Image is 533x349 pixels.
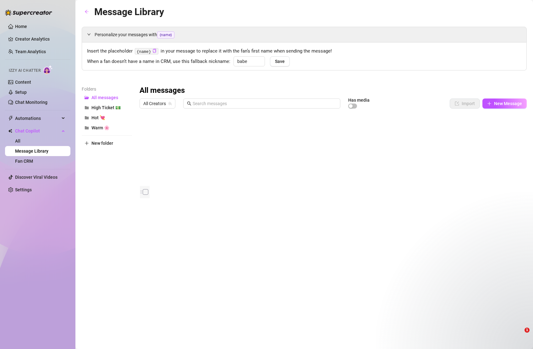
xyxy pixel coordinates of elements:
span: New Message [494,101,522,106]
button: Import [450,99,480,109]
span: folder-open [85,95,89,100]
span: Insert the placeholder in your message to replace it with the fan’s first name when sending the m... [87,48,521,55]
span: Personalize your messages with [95,31,521,38]
div: Personalize your messages with{name} [82,27,526,42]
a: Discover Viral Videos [15,175,58,180]
button: Save [270,56,290,66]
span: folder [85,115,89,120]
a: Team Analytics [15,49,46,54]
img: AI Chatter [43,65,53,74]
article: Folders [82,86,132,93]
span: Warm 🌸 [91,125,109,130]
iframe: Intercom live chat [512,328,527,343]
span: Hot 💘 [91,115,105,120]
button: Hot 💘 [82,113,132,123]
a: Content [15,80,31,85]
img: logo-BBDzfeDw.svg [5,9,52,16]
span: folder [85,126,89,130]
span: search [187,101,191,106]
button: High Ticket 💵 [82,103,132,113]
span: High Ticket 💵 [91,105,121,110]
input: Search messages [193,100,337,107]
article: Has media [348,98,370,102]
span: plus [487,101,492,106]
img: Chat Copilot [8,129,12,133]
a: Setup [15,90,27,95]
span: All Creators [143,99,172,108]
span: plus [85,141,89,145]
span: Save [275,59,285,64]
span: arrow-left [85,9,89,14]
span: When a fan doesn’t have a name in CRM, use this fallback nickname: [87,58,230,65]
button: New folder [82,138,132,148]
span: New folder [91,141,113,146]
article: Message Library [94,4,164,19]
a: Home [15,24,27,29]
a: Fan CRM [15,159,33,164]
span: All messages [91,95,118,100]
span: expanded [87,32,91,36]
button: New Message [482,99,527,109]
span: thunderbolt [8,116,13,121]
h3: All messages [140,86,185,96]
a: Chat Monitoring [15,100,47,105]
span: {name} [157,31,174,38]
a: Message Library [15,149,48,154]
a: Settings [15,187,32,192]
a: All [15,138,20,144]
span: team [168,102,172,105]
span: Chat Copilot [15,126,60,136]
a: Creator Analytics [15,34,65,44]
button: Click to Copy [152,49,157,53]
code: {name} [135,48,158,55]
button: Warm 🌸 [82,123,132,133]
span: Izzy AI Chatter [9,68,41,74]
button: All messages [82,93,132,103]
span: Automations [15,113,60,123]
span: folder [85,105,89,110]
span: copy [152,49,157,53]
span: 1 [525,328,530,333]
